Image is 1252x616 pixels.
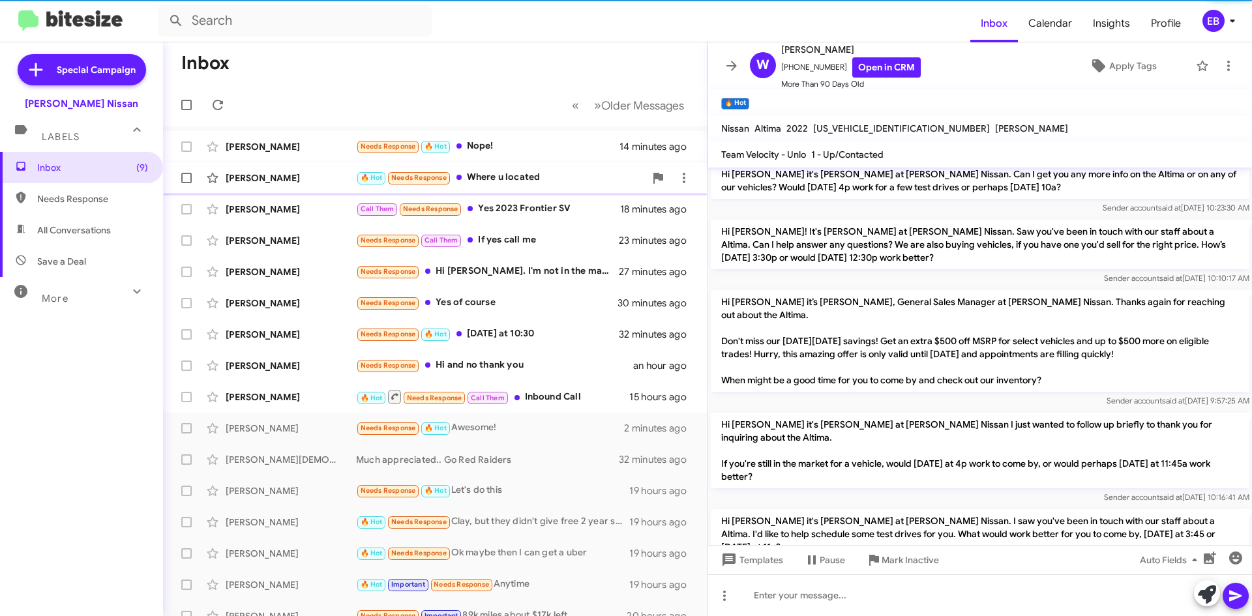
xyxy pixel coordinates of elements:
[226,265,356,278] div: [PERSON_NAME]
[226,484,356,497] div: [PERSON_NAME]
[356,420,624,435] div: Awesome!
[619,265,697,278] div: 27 minutes ago
[356,389,629,405] div: Inbound Call
[356,483,629,498] div: Let's do this
[25,97,138,110] div: [PERSON_NAME] Nissan
[572,97,579,113] span: «
[226,203,356,216] div: [PERSON_NAME]
[711,509,1249,559] p: Hi [PERSON_NAME] it's [PERSON_NAME] at [PERSON_NAME] Nissan. I saw you've been in touch with our ...
[721,123,749,134] span: Nissan
[820,548,845,572] span: Pause
[1140,548,1202,572] span: Auto Fields
[356,546,629,561] div: Ok maybe then I can get a uber
[42,131,80,143] span: Labels
[786,123,808,134] span: 2022
[1158,203,1181,213] span: said at
[781,42,921,57] span: [PERSON_NAME]
[356,453,619,466] div: Much appreciated.. Go Red Raiders
[708,548,794,572] button: Templates
[356,514,629,529] div: Clay, but they didn't give free 2 year service, so there is no much difference
[356,201,620,216] div: Yes 2023 Frontier SV
[181,53,230,74] h1: Inbox
[852,57,921,78] a: Open in CRM
[629,578,697,591] div: 19 hours ago
[756,55,769,76] span: W
[226,453,356,466] div: [PERSON_NAME][DEMOGRAPHIC_DATA]
[425,486,447,495] span: 🔥 Hot
[564,92,587,119] button: Previous
[356,327,619,342] div: [DATE] at 10:30
[226,234,356,247] div: [PERSON_NAME]
[624,422,697,435] div: 2 minutes ago
[719,548,783,572] span: Templates
[565,92,692,119] nav: Page navigation example
[1082,5,1140,42] span: Insights
[158,5,432,37] input: Search
[361,330,416,338] span: Needs Response
[356,577,629,592] div: Anytime
[361,424,416,432] span: Needs Response
[391,549,447,557] span: Needs Response
[1056,54,1189,78] button: Apply Tags
[37,161,148,174] span: Inbox
[226,422,356,435] div: [PERSON_NAME]
[995,123,1068,134] span: [PERSON_NAME]
[37,192,148,205] span: Needs Response
[136,161,148,174] span: (9)
[425,142,447,151] span: 🔥 Hot
[407,394,462,402] span: Needs Response
[226,171,356,184] div: [PERSON_NAME]
[1018,5,1082,42] span: Calendar
[629,547,697,560] div: 19 hours ago
[403,205,458,213] span: Needs Response
[361,394,383,402] span: 🔥 Hot
[781,57,921,78] span: [PHONE_NUMBER]
[629,390,697,403] div: 15 hours ago
[1129,548,1213,572] button: Auto Fields
[425,236,458,244] span: Call Them
[721,149,806,160] span: Team Velocity - Unlo
[619,453,697,466] div: 32 minutes ago
[361,142,416,151] span: Needs Response
[356,170,645,185] div: Where u located
[1107,396,1249,405] span: Sender account [DATE] 9:57:25 AM
[226,140,356,153] div: [PERSON_NAME]
[711,290,1249,392] p: Hi [PERSON_NAME] it’s [PERSON_NAME], General Sales Manager at [PERSON_NAME] Nissan. Thanks again ...
[1109,54,1157,78] span: Apply Tags
[1104,273,1249,283] span: Sender account [DATE] 10:10:17 AM
[1162,396,1185,405] span: said at
[361,299,416,307] span: Needs Response
[1103,203,1249,213] span: Sender account [DATE] 10:23:30 AM
[882,548,939,572] span: Mark Inactive
[1140,5,1191,42] span: Profile
[361,267,416,276] span: Needs Response
[471,394,505,402] span: Call Them
[356,358,633,373] div: Hi and no thank you
[361,518,383,526] span: 🔥 Hot
[226,390,356,403] div: [PERSON_NAME]
[1159,273,1182,283] span: said at
[856,548,949,572] button: Mark Inactive
[629,516,697,529] div: 19 hours ago
[619,297,697,310] div: 30 minutes ago
[391,580,425,589] span: Important
[361,361,416,370] span: Needs Response
[1202,10,1225,32] div: EB
[361,205,395,213] span: Call Them
[425,330,447,338] span: 🔥 Hot
[794,548,856,572] button: Pause
[425,424,447,432] span: 🔥 Hot
[434,580,489,589] span: Needs Response
[42,293,68,304] span: More
[226,297,356,310] div: [PERSON_NAME]
[361,173,383,182] span: 🔥 Hot
[586,92,692,119] button: Next
[391,173,447,182] span: Needs Response
[226,578,356,591] div: [PERSON_NAME]
[601,98,684,113] span: Older Messages
[754,123,781,134] span: Altima
[619,328,697,341] div: 32 minutes ago
[37,255,86,268] span: Save a Deal
[629,484,697,497] div: 19 hours ago
[356,139,619,154] div: Nope!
